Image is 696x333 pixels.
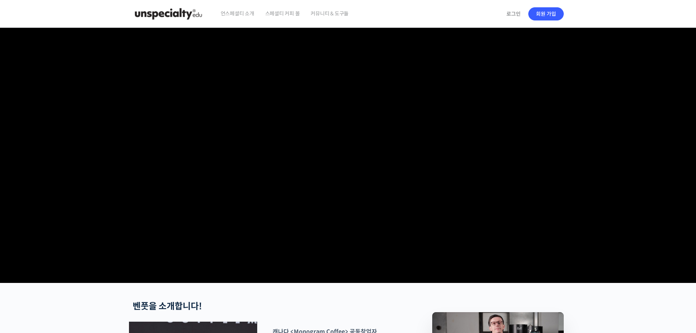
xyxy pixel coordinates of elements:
a: 회원 가입 [528,7,564,20]
a: 로그인 [502,5,525,22]
h2: 벤풋을 소개합니다! [133,301,393,312]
